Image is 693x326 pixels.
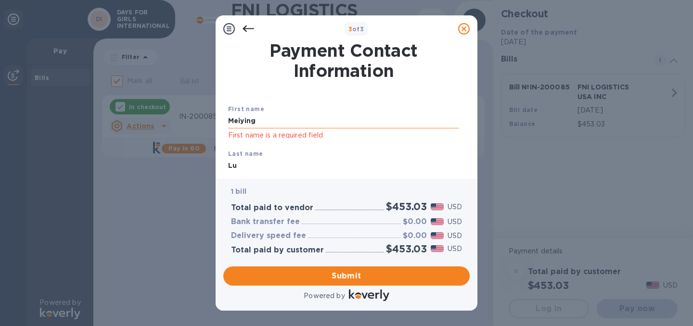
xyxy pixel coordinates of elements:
p: USD [448,244,462,254]
img: USD [431,232,444,239]
p: USD [448,231,462,241]
img: USD [431,245,444,252]
b: Last name [228,150,263,157]
span: 3 [348,25,352,33]
h3: $0.00 [403,217,427,226]
input: Enter your last name [228,159,459,173]
h1: Payment Contact Information [228,40,459,81]
h3: Delivery speed fee [231,231,306,240]
h3: Total paid to vendor [231,203,313,213]
img: USD [431,218,444,225]
p: USD [448,217,462,227]
h2: $453.03 [386,243,427,255]
span: Submit [231,270,462,282]
b: 1 bill [231,188,246,195]
b: First name [228,105,264,113]
img: USD [431,203,444,210]
input: Enter your first name [228,114,459,128]
p: USD [448,202,462,212]
h2: $453.03 [386,201,427,213]
img: Logo [349,289,389,301]
b: of 3 [348,25,364,33]
p: Powered by [304,291,345,301]
p: First name is a required field [228,130,459,141]
h3: Bank transfer fee [231,217,300,226]
h3: $0.00 [403,231,427,240]
h3: Total paid by customer [231,246,324,255]
button: Submit [223,266,470,286]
